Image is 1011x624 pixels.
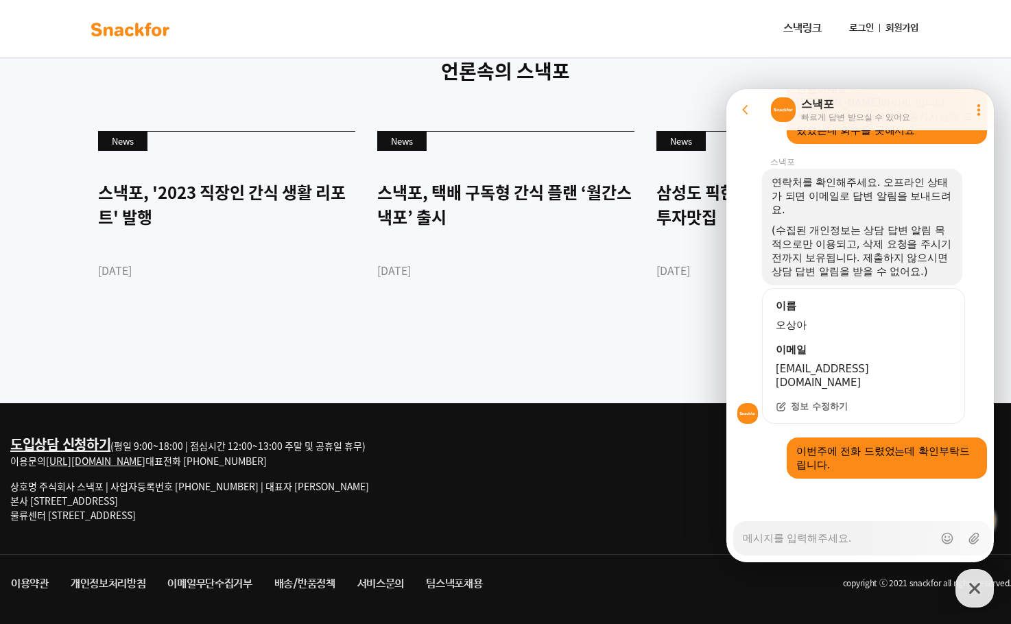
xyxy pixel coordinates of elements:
[844,16,879,41] a: 로그인
[156,572,263,597] a: 이메일무단수집거부
[46,454,145,468] a: [URL][DOMAIN_NAME]
[98,131,355,326] a: News 스낵포, '2023 직장인 간식 생활 리포트' 발행 [DATE]
[726,89,994,562] iframe: Channel chat
[263,572,346,597] a: 배송/반품정책
[377,180,634,229] div: 스낵포, 택배 구독형 간식 플랜 ‘월간스낵포’ 출시
[10,435,369,468] div: (평일 9:00~18:00 | 점심시간 12:00~13:00 주말 및 공휴일 휴무) 이용문의 대표전화 [PHONE_NUMBER]
[493,572,1011,597] li: copyright ⓒ 2021 snackfor all rights reserved.
[656,262,914,278] div: [DATE]
[377,262,634,278] div: [DATE]
[778,15,827,43] a: 스낵링크
[10,479,369,523] p: 상호명 주식회사 스낵포 | 사업자등록번호 [PHONE_NUMBER] | 대표자 [PERSON_NAME] 본사 [STREET_ADDRESS] 물류센터 [STREET_ADDRESS]
[377,131,634,326] a: News 스낵포, 택배 구독형 간식 플랜 ‘월간스낵포’ 출시 [DATE]
[87,57,924,86] p: 언론속의 스낵포
[10,434,110,454] a: 도입상담 신청하기
[98,132,147,151] div: News
[656,132,706,151] div: News
[98,262,355,278] div: [DATE]
[656,131,914,326] a: News 삼성도 픽한 사무실 간식…'스낵포'가 투자맛집 [DATE]
[87,19,174,40] img: background-main-color.svg
[98,180,355,229] div: 스낵포, '2023 직장인 간식 생활 리포트' 발행
[60,572,157,597] a: 개인정보처리방침
[346,572,416,597] a: 서비스문의
[880,16,924,41] a: 회원가입
[415,572,493,597] a: 팀스낵포채용
[656,180,914,229] div: 삼성도 픽한 사무실 간식…'스낵포'가 투자맛집
[377,132,427,151] div: News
